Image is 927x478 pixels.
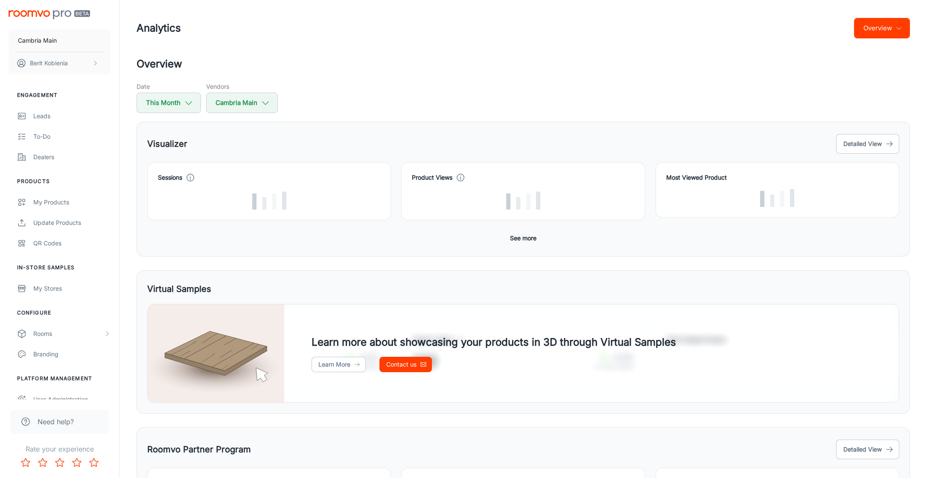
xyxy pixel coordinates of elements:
[33,132,111,141] div: To-do
[51,454,68,471] button: Rate 3 star
[312,357,366,372] a: Learn More
[33,111,111,121] div: Leads
[9,52,111,74] button: Berit Kobienia
[379,357,432,372] a: Contact us
[507,230,540,246] button: See more
[33,198,111,207] div: My Products
[854,18,910,38] button: Overview
[206,82,278,91] h5: Vendors
[836,440,899,459] button: Detailed View
[33,284,111,293] div: My Stores
[18,36,57,45] p: Cambria Main
[137,56,910,72] h2: Overview
[17,454,34,471] button: Rate 1 star
[33,350,111,359] div: Branding
[147,443,251,456] h5: Roomvo Partner Program
[33,218,111,227] div: Update Products
[137,20,181,36] h1: Analytics
[33,329,104,338] div: Rooms
[312,335,676,350] h4: Learn more about showcasing your products in 3D through Virtual Samples
[33,395,111,404] div: User Administration
[760,189,794,207] img: Loading
[9,10,90,19] img: Roomvo PRO Beta
[34,454,51,471] button: Rate 2 star
[137,93,201,113] button: This Month
[30,58,68,68] p: Berit Kobienia
[33,152,111,162] div: Dealers
[836,134,899,154] button: Detailed View
[137,82,201,91] h5: Date
[147,283,211,295] h5: Virtual Samples
[506,192,540,210] img: Loading
[158,173,182,182] h4: Sessions
[666,173,889,182] h4: Most Viewed Product
[33,239,111,248] div: QR Codes
[85,454,102,471] button: Rate 5 star
[412,173,452,182] h4: Product Views
[252,192,286,210] img: Loading
[7,444,112,454] p: Rate your experience
[147,137,187,150] h5: Visualizer
[68,454,85,471] button: Rate 4 star
[9,29,111,52] button: Cambria Main
[206,93,278,113] button: Cambria Main
[38,417,74,427] span: Need help?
